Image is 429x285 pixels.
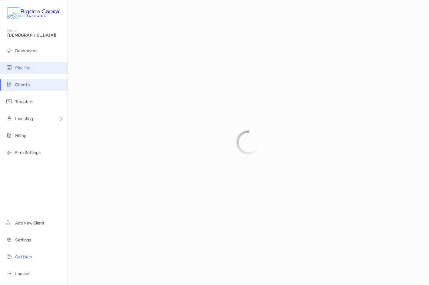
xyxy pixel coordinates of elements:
[15,48,37,54] span: Dashboard
[7,2,60,24] img: Zoe Logo
[5,270,13,277] img: logout icon
[5,253,13,260] img: get-help icon
[5,149,13,156] img: firm-settings icon
[7,33,64,38] span: [DEMOGRAPHIC_DATA]!
[15,82,30,87] span: Clients
[15,150,41,155] span: Firm Settings
[5,98,13,105] img: transfers icon
[5,81,13,88] img: clients icon
[15,65,30,70] span: Pipeline
[5,132,13,139] img: billing icon
[5,47,13,54] img: dashboard icon
[5,64,13,71] img: pipeline icon
[15,237,31,243] span: Settings
[15,221,44,226] span: Add New Client
[15,271,30,277] span: Log out
[15,116,33,121] span: Investing
[15,254,32,260] span: Get Help
[15,133,26,138] span: Billing
[5,236,13,243] img: settings icon
[5,219,13,226] img: add_new_client icon
[15,99,33,104] span: Transfers
[5,115,13,122] img: investing icon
